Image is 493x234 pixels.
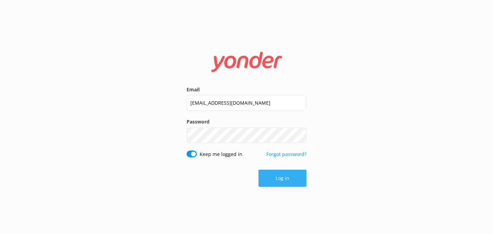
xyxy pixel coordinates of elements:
[258,170,306,187] button: Log in
[200,151,242,158] label: Keep me logged in
[187,118,306,126] label: Password
[266,151,306,157] a: Forgot password?
[187,86,306,93] label: Email
[187,95,306,110] input: user@emailaddress.com
[293,128,306,142] button: Show password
